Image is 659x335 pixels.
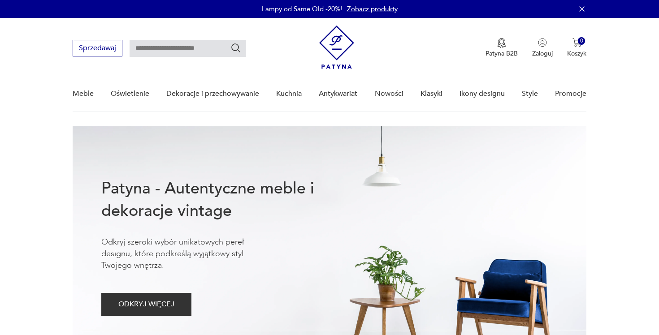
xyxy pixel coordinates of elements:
[101,177,343,222] h1: Patyna - Autentyczne meble i dekoracje vintage
[73,77,94,111] a: Meble
[486,38,518,58] a: Ikona medaluPatyna B2B
[73,40,122,56] button: Sprzedawaj
[578,37,585,45] div: 0
[497,38,506,48] img: Ikona medalu
[532,38,553,58] button: Zaloguj
[101,293,191,316] button: ODKRYJ WIĘCEJ
[262,4,343,13] p: Lampy od Same Old -20%!
[555,77,586,111] a: Promocje
[567,49,586,58] p: Koszyk
[538,38,547,47] img: Ikonka użytkownika
[101,236,272,271] p: Odkryj szeroki wybór unikatowych pereł designu, które podkreślą wyjątkowy styl Twojego wnętrza.
[421,77,442,111] a: Klasyki
[319,26,354,69] img: Patyna - sklep z meblami i dekoracjami vintage
[101,302,191,308] a: ODKRYJ WIĘCEJ
[230,43,241,53] button: Szukaj
[73,46,122,52] a: Sprzedawaj
[276,77,302,111] a: Kuchnia
[166,77,259,111] a: Dekoracje i przechowywanie
[522,77,538,111] a: Style
[111,77,149,111] a: Oświetlenie
[486,38,518,58] button: Patyna B2B
[460,77,505,111] a: Ikony designu
[572,38,581,47] img: Ikona koszyka
[486,49,518,58] p: Patyna B2B
[532,49,553,58] p: Zaloguj
[375,77,403,111] a: Nowości
[347,4,398,13] a: Zobacz produkty
[319,77,357,111] a: Antykwariat
[567,38,586,58] button: 0Koszyk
